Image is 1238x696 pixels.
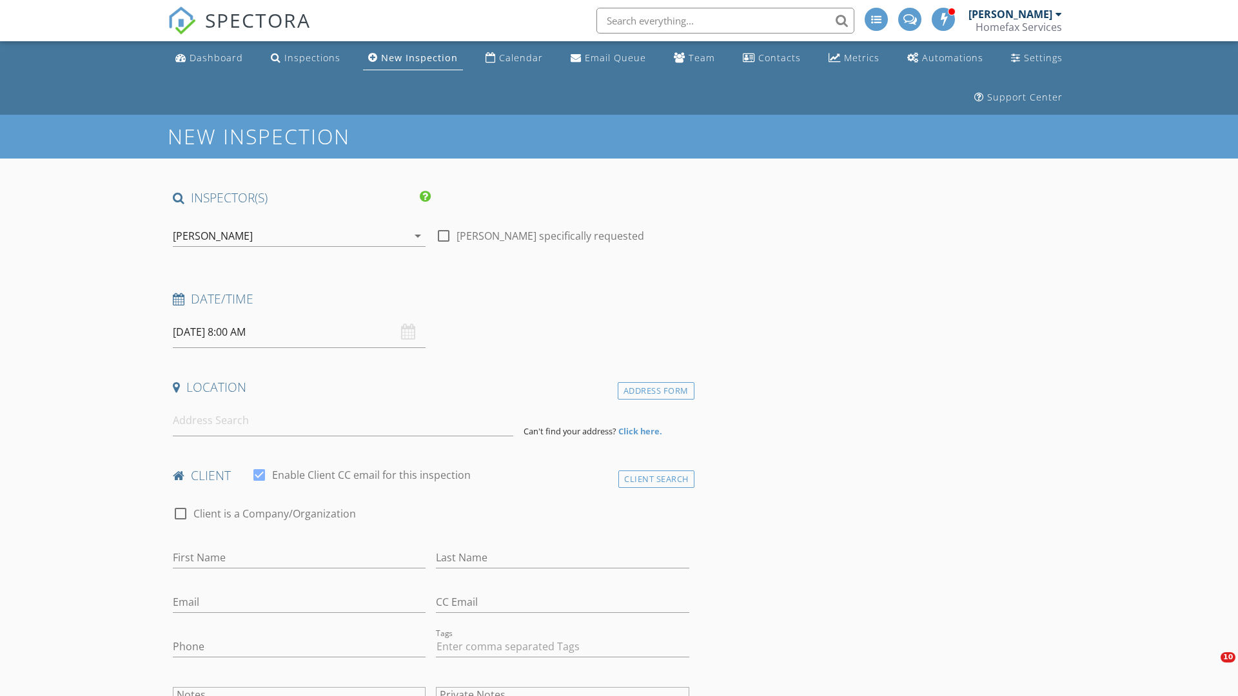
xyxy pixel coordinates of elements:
h4: Date/Time [173,291,689,307]
div: [PERSON_NAME] [968,8,1052,21]
div: Support Center [987,91,1063,103]
div: Client Search [618,470,694,488]
a: New Inspection [363,46,463,70]
h1: New Inspection [168,125,453,148]
div: Automations [922,52,983,64]
a: Support Center [969,86,1068,110]
label: [PERSON_NAME] specifically requested [457,229,644,242]
div: Team [689,52,715,64]
strong: Click here. [618,425,662,437]
a: Calendar [480,46,548,70]
span: 10 [1221,652,1235,662]
a: Settings [1006,46,1068,70]
h4: Location [173,379,689,396]
label: Client is a Company/Organization [193,507,356,520]
a: Automations (Advanced) [902,46,988,70]
h4: INSPECTOR(S) [173,189,431,206]
div: Calendar [499,52,543,64]
input: Search everything... [596,8,854,34]
input: Address Search [173,405,513,436]
div: Homefax Services [976,21,1062,34]
input: Select date [173,316,426,348]
a: Metrics [823,46,885,70]
label: Enable Client CC email for this inspection [272,469,471,481]
a: Inspections [266,46,346,70]
img: The Best Home Inspection Software - Spectora [168,6,196,35]
div: New Inspection [381,52,458,64]
iframe: Intercom live chat [1194,652,1225,683]
div: Dashboard [190,52,243,64]
div: Contacts [758,52,801,64]
span: SPECTORA [205,6,311,34]
div: Inspections [284,52,340,64]
h4: client [173,467,689,484]
div: Metrics [844,52,879,64]
a: Dashboard [170,46,248,70]
div: Email Queue [585,52,646,64]
span: Can't find your address? [524,425,616,437]
i: arrow_drop_down [410,228,426,244]
div: Settings [1024,52,1063,64]
div: [PERSON_NAME] [173,230,253,242]
a: Team [669,46,720,70]
a: Contacts [738,46,806,70]
div: Address Form [618,382,694,400]
a: SPECTORA [168,17,311,44]
a: Email Queue [565,46,651,70]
